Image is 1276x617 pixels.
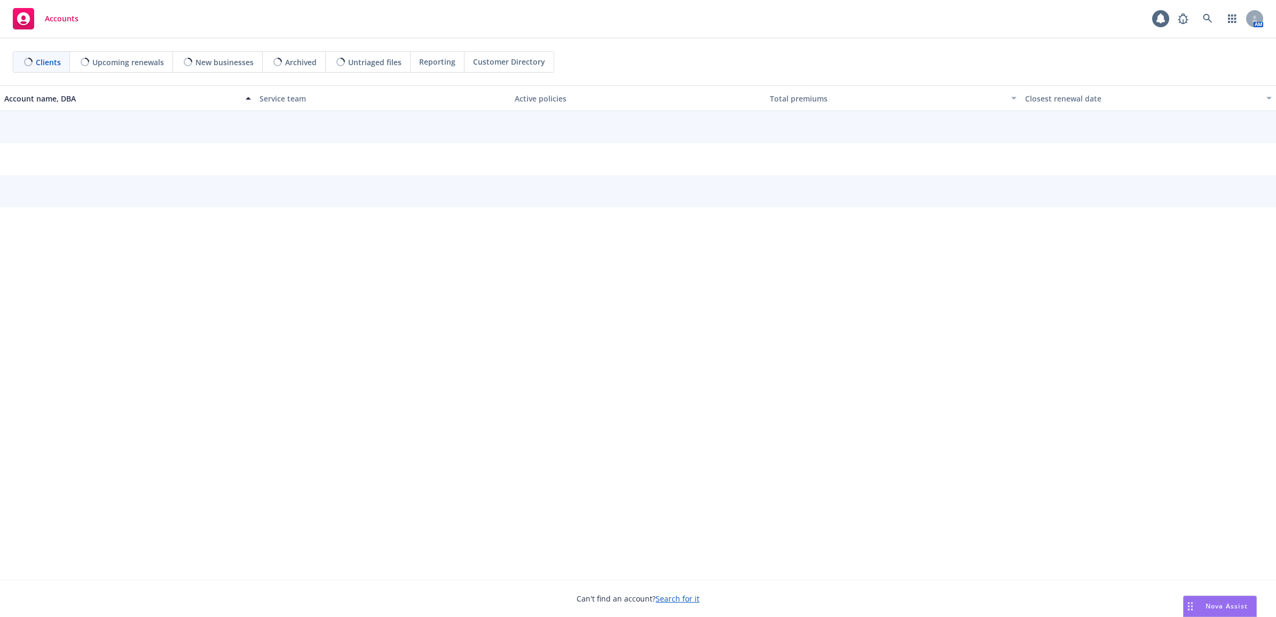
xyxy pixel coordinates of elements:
div: Active policies [515,93,761,104]
div: Account name, DBA [4,93,239,104]
a: Search for it [656,593,699,604]
button: Service team [255,85,510,111]
button: Active policies [510,85,766,111]
span: New businesses [195,57,254,68]
div: Total premiums [770,93,1005,104]
button: Total premiums [766,85,1021,111]
div: Drag to move [1184,596,1197,616]
span: Clients [36,57,61,68]
button: Nova Assist [1183,596,1257,617]
span: Upcoming renewals [92,57,164,68]
span: Reporting [419,56,455,67]
div: Closest renewal date [1025,93,1260,104]
span: Can't find an account? [577,593,699,604]
span: Nova Assist [1206,602,1248,611]
button: Closest renewal date [1021,85,1276,111]
a: Report a Bug [1172,8,1194,29]
a: Search [1197,8,1218,29]
a: Accounts [9,4,83,34]
span: Customer Directory [473,56,545,67]
span: Archived [285,57,317,68]
span: Untriaged files [348,57,401,68]
div: Service team [259,93,506,104]
span: Accounts [45,14,78,23]
a: Switch app [1222,8,1243,29]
